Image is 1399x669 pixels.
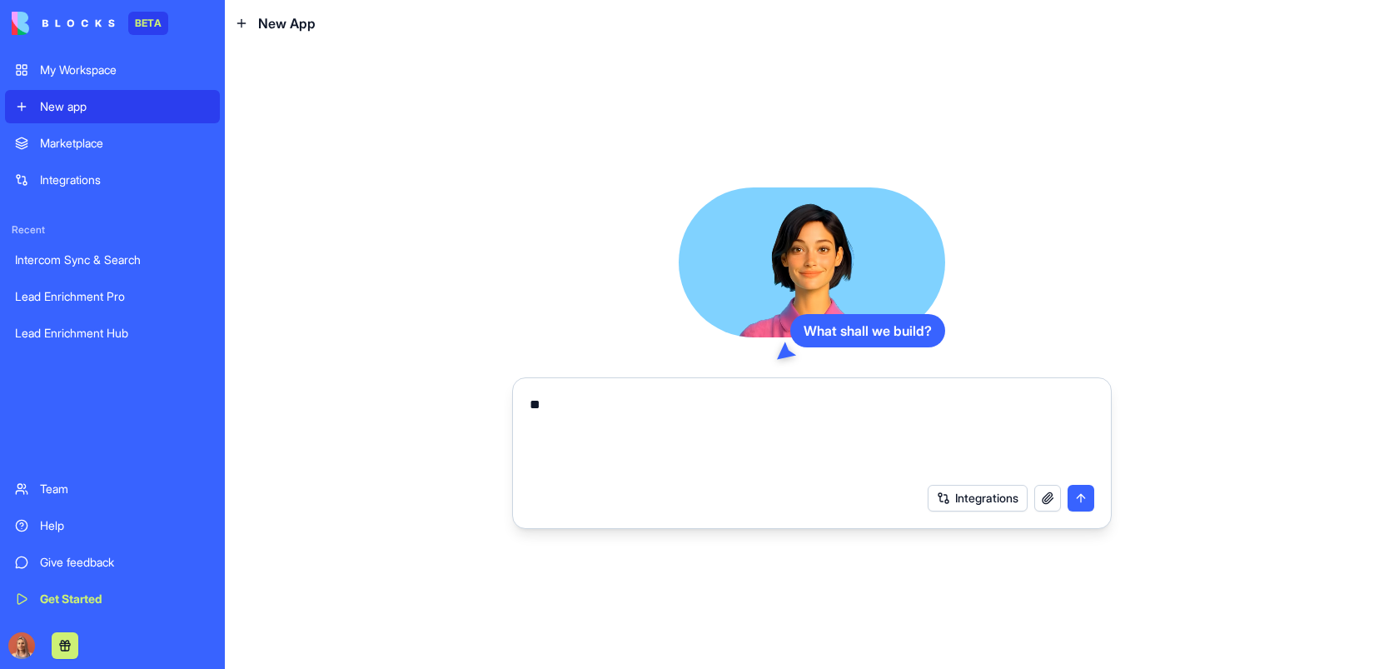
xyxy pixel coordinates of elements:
div: Intercom Sync & Search [15,252,210,268]
div: BETA [128,12,168,35]
div: Marketplace [40,135,210,152]
img: Marina_gj5dtt.jpg [8,632,35,659]
div: Lead Enrichment Pro [15,288,210,305]
a: Help [5,509,220,542]
button: Integrations [928,485,1028,512]
a: Get Started [5,582,220,616]
a: My Workspace [5,53,220,87]
div: Lead Enrichment Hub [15,325,210,342]
span: Recent [5,223,220,237]
span: New App [258,13,316,33]
a: Lead Enrichment Hub [5,317,220,350]
div: Help [40,517,210,534]
img: logo [12,12,115,35]
a: New app [5,90,220,123]
div: Integrations [40,172,210,188]
a: Give feedback [5,546,220,579]
a: Intercom Sync & Search [5,243,220,277]
a: Integrations [5,163,220,197]
div: My Workspace [40,62,210,78]
div: What shall we build? [790,314,945,347]
a: Marketplace [5,127,220,160]
div: Get Started [40,591,210,607]
div: Give feedback [40,554,210,571]
a: Team [5,472,220,506]
div: New app [40,98,210,115]
a: Lead Enrichment Pro [5,280,220,313]
div: Team [40,481,210,497]
a: BETA [12,12,168,35]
